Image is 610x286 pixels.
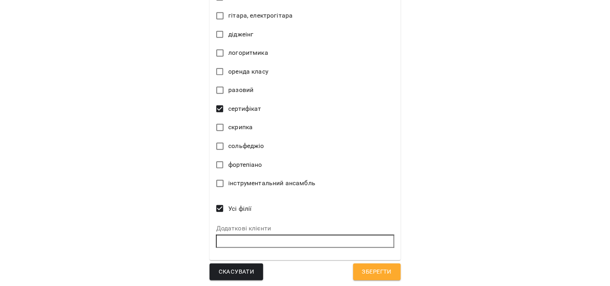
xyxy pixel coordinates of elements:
[228,141,264,151] span: сольфеджіо
[353,263,400,280] button: Зберегти
[218,266,254,277] span: Скасувати
[228,178,315,188] span: інструментальний ансамбль
[216,225,394,231] label: Додаткові клієнти
[228,85,253,95] span: разовий
[228,104,261,114] span: сертифікат
[228,122,253,132] span: скрипка
[228,67,268,76] span: оренда класу
[228,11,293,20] span: гітара, електрогітара
[228,160,262,170] span: фортепіано
[228,204,251,213] span: Усі філії
[362,266,391,277] span: Зберегти
[228,30,253,39] span: діджеінг
[228,48,268,58] span: логоритмика
[209,263,263,280] button: Скасувати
